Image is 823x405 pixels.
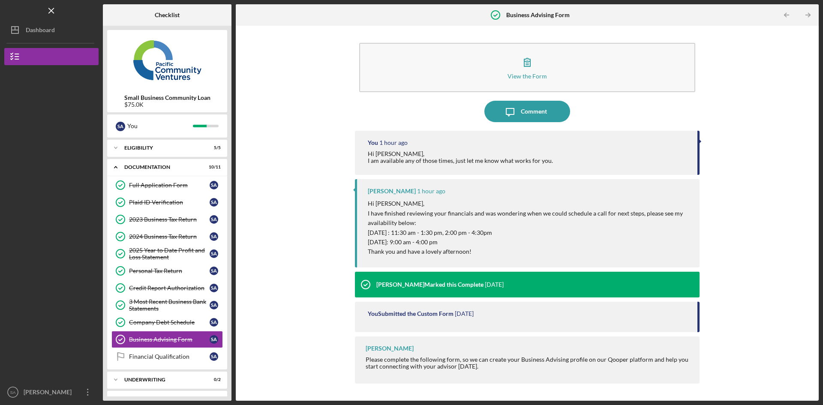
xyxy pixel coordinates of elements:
[26,21,55,41] div: Dashboard
[508,73,547,79] div: View the Form
[111,262,223,279] a: Personal Tax ReturnSA
[124,377,199,382] div: Underwriting
[366,345,414,352] div: [PERSON_NAME]
[368,188,416,195] div: [PERSON_NAME]
[368,150,553,164] div: Hi [PERSON_NAME], I am available any of those times, just let me know what works for you.
[129,353,210,360] div: Financial Qualification
[124,165,199,170] div: Documentation
[116,122,125,131] div: S A
[368,237,691,247] p: [DATE]: 9:00 am - 4:00 pm
[484,101,570,122] button: Comment
[359,43,695,92] button: View the Form
[205,377,221,382] div: 0 / 2
[111,245,223,262] a: 2025 Year to Date Profit and Loss StatementSA
[127,119,193,133] div: You
[506,12,570,18] b: Business Advising Form
[368,209,691,228] p: I have finished reviewing your financials and was wondering when we could schedule a call for nex...
[210,352,218,361] div: S A
[210,232,218,241] div: S A
[107,34,227,86] img: Product logo
[129,298,210,312] div: 3 Most Recent Business Bank Statements
[485,281,504,288] time: 2025-09-09 16:57
[455,310,474,317] time: 2025-09-09 01:06
[379,139,408,146] time: 2025-09-17 22:53
[210,318,218,327] div: S A
[205,165,221,170] div: 10 / 11
[111,194,223,211] a: Plaid ID VerificationSA
[210,249,218,258] div: S A
[368,310,454,317] div: You Submitted the Custom Form
[521,101,547,122] div: Comment
[155,12,180,18] b: Checklist
[111,211,223,228] a: 2023 Business Tax ReturnSA
[129,233,210,240] div: 2024 Business Tax Return
[129,336,210,343] div: Business Advising Form
[124,145,199,150] div: Eligibility
[366,356,691,370] div: Please complete the following form, so we can create your Business Advising profile on our Qooper...
[129,216,210,223] div: 2023 Business Tax Return
[129,182,210,189] div: Full Application Form
[129,247,210,261] div: 2025 Year to Date Profit and Loss Statement
[111,279,223,297] a: Credit Report AuthorizationSA
[368,199,691,208] p: Hi [PERSON_NAME],
[124,94,210,101] b: Small Business Community Loan
[129,285,210,291] div: Credit Report Authorization
[4,384,99,401] button: SA[PERSON_NAME]
[129,267,210,274] div: Personal Tax Return
[111,331,223,348] a: Business Advising FormSA
[111,297,223,314] a: 3 Most Recent Business Bank StatementsSA
[129,319,210,326] div: Company Debt Schedule
[21,384,77,403] div: [PERSON_NAME]
[210,267,218,275] div: S A
[205,145,221,150] div: 5 / 5
[111,177,223,194] a: Full Application FormSA
[111,348,223,365] a: Financial QualificationSA
[111,314,223,331] a: Company Debt ScheduleSA
[368,139,378,146] div: You
[4,21,99,39] button: Dashboard
[376,281,484,288] div: [PERSON_NAME] Marked this Complete
[210,284,218,292] div: S A
[210,198,218,207] div: S A
[124,101,210,108] div: $75.0K
[210,301,218,309] div: S A
[417,188,445,195] time: 2025-09-17 22:03
[368,247,691,256] p: Thank you and have a lovely afternoon!
[210,181,218,189] div: S A
[210,335,218,344] div: S A
[210,215,218,224] div: S A
[368,228,691,237] p: [DATE] : 11:30 am - 1:30 pm, 2:00 pm - 4:30pm
[10,390,16,395] text: SA
[111,228,223,245] a: 2024 Business Tax ReturnSA
[129,199,210,206] div: Plaid ID Verification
